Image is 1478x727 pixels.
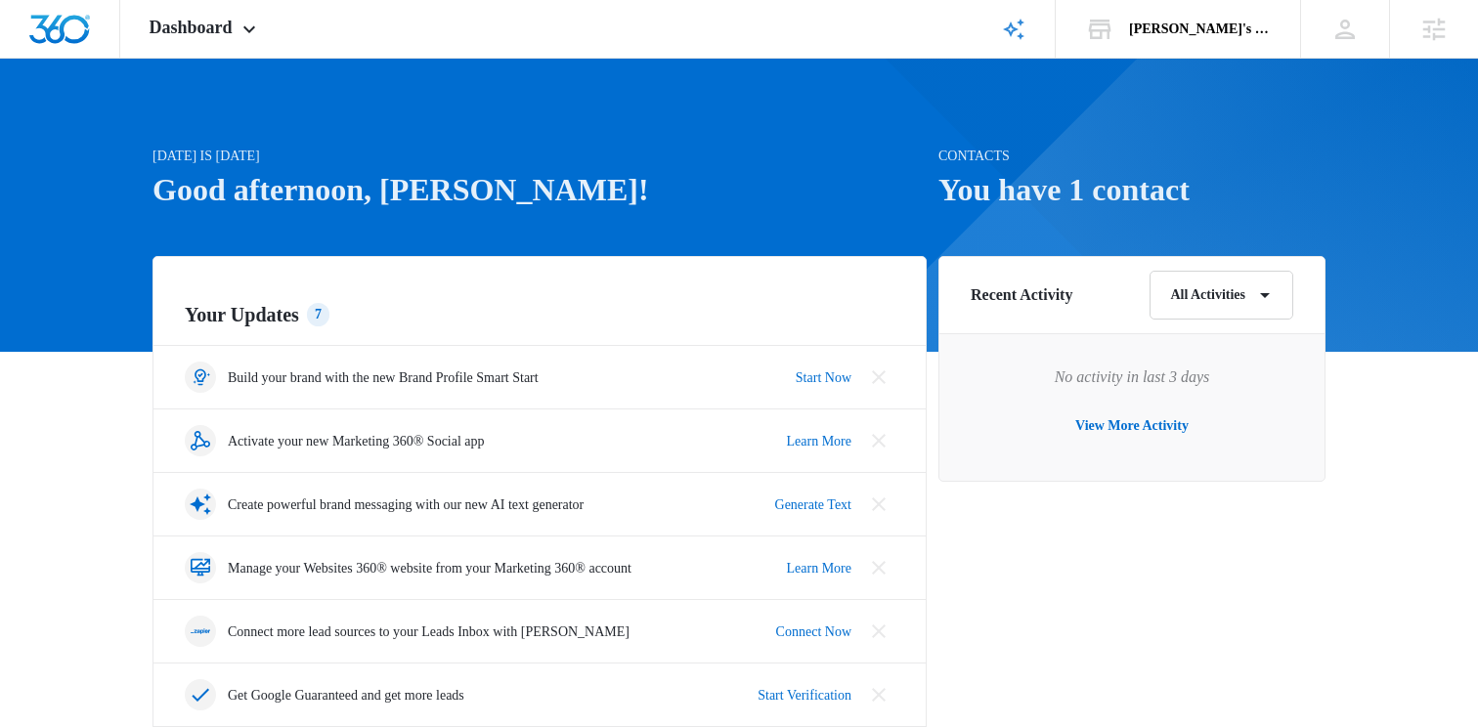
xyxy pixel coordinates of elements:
p: No activity in last 3 days [971,365,1293,389]
p: Connect more lead sources to your Leads Inbox with [PERSON_NAME] [228,621,630,642]
p: Contacts [938,146,1326,166]
button: Close [863,425,894,456]
button: Close [863,362,894,393]
a: Learn More [787,558,851,578]
h1: Good afternoon, [PERSON_NAME]! [152,166,927,213]
div: account name [1129,21,1272,37]
div: 7 [307,303,329,326]
a: Start Verification [758,685,851,706]
span: Dashboard [150,18,233,38]
p: Get Google Guaranteed and get more leads [228,685,464,706]
button: Close [863,616,894,647]
a: Learn More [787,431,851,451]
button: Close [863,679,894,710]
button: Close [863,552,894,583]
p: Create powerful brand messaging with our new AI text generator [228,494,584,515]
button: View More Activity [1056,403,1208,449]
p: Activate your new Marketing 360® Social app [228,431,485,451]
h2: Your Updates [185,300,894,329]
button: All Activities [1150,271,1293,320]
button: Close [863,489,894,520]
p: [DATE] is [DATE] [152,146,927,166]
p: Manage your Websites 360® website from your Marketing 360® account [228,558,631,578]
p: Build your brand with the new Brand Profile Smart Start [228,367,539,388]
h6: Recent Activity [971,283,1072,307]
a: Generate Text [775,494,851,515]
h1: You have 1 contact [938,166,1326,213]
a: Connect Now [776,621,851,642]
a: Start Now [796,367,851,388]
